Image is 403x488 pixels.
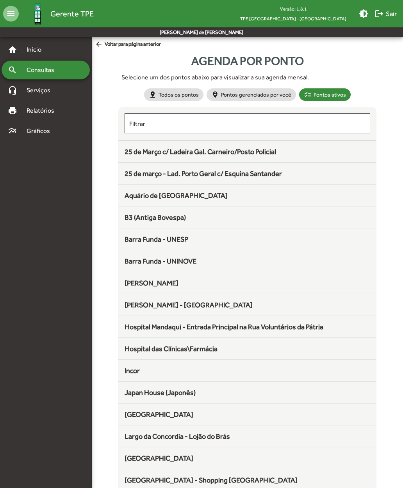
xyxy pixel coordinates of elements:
span: 25 de março - Lad. Porto Geral c/ Esquina Santander [125,169,282,178]
mat-icon: multiline_chart [8,126,17,136]
span: Incor [125,366,140,375]
div: Selecione um dos pontos abaixo para visualizar a sua agenda mensal. [121,73,373,82]
mat-icon: search [8,65,17,75]
mat-chip: Pontos gerenciados por você [207,88,296,101]
mat-chip: Todos os pontos [144,88,203,101]
span: Consultas [22,65,64,75]
mat-icon: arrow_back [95,40,105,49]
span: Serviços [22,86,61,95]
span: Largo da Concordia - Lojão do Brás [125,432,230,440]
span: 25 de Março c/ Ladeira Gal. Carneiro/Posto Policial [125,147,276,156]
span: Barra Funda - UNESP [125,235,188,243]
span: [GEOGRAPHIC_DATA] - Shopping [GEOGRAPHIC_DATA] [125,476,298,484]
button: Sair [371,7,400,21]
mat-icon: pin_drop [149,91,157,99]
span: Relatórios [22,106,64,115]
mat-chip: Pontos ativos [299,88,351,101]
div: Agenda por ponto [118,52,376,70]
span: Gerente TPE [50,7,94,20]
span: Gráficos [22,126,61,136]
span: Sair [374,7,397,21]
span: Hospital das Clínicas\Farmácia [125,344,218,353]
span: Aquário de [GEOGRAPHIC_DATA] [125,191,228,199]
mat-icon: checklist [304,91,312,99]
mat-icon: brightness_medium [359,9,368,18]
mat-icon: home [8,45,17,54]
mat-icon: headset_mic [8,86,17,95]
span: B3 (Antiga Bovespa) [125,213,186,221]
span: [PERSON_NAME] - [GEOGRAPHIC_DATA] [125,301,253,309]
span: Hospital Mandaqui - Entrada Principal na Rua Voluntários da Pátria [125,323,323,331]
mat-icon: person_pin_circle [211,91,219,99]
span: TPE [GEOGRAPHIC_DATA] - [GEOGRAPHIC_DATA] [234,14,353,23]
span: Japan House (Japonês) [125,388,196,396]
img: Logo [25,1,50,27]
mat-icon: logout [374,9,384,18]
span: Voltar para página anterior [95,40,161,49]
div: Versão: 1.8.1 [234,4,353,14]
span: [GEOGRAPHIC_DATA] [125,410,193,418]
mat-icon: menu [3,6,19,22]
mat-icon: print [8,106,17,115]
span: [PERSON_NAME] [125,279,178,287]
span: Início [22,45,53,54]
a: Gerente TPE [19,1,94,27]
span: Barra Funda - UNINOVE [125,257,196,265]
span: [GEOGRAPHIC_DATA] [125,454,193,462]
